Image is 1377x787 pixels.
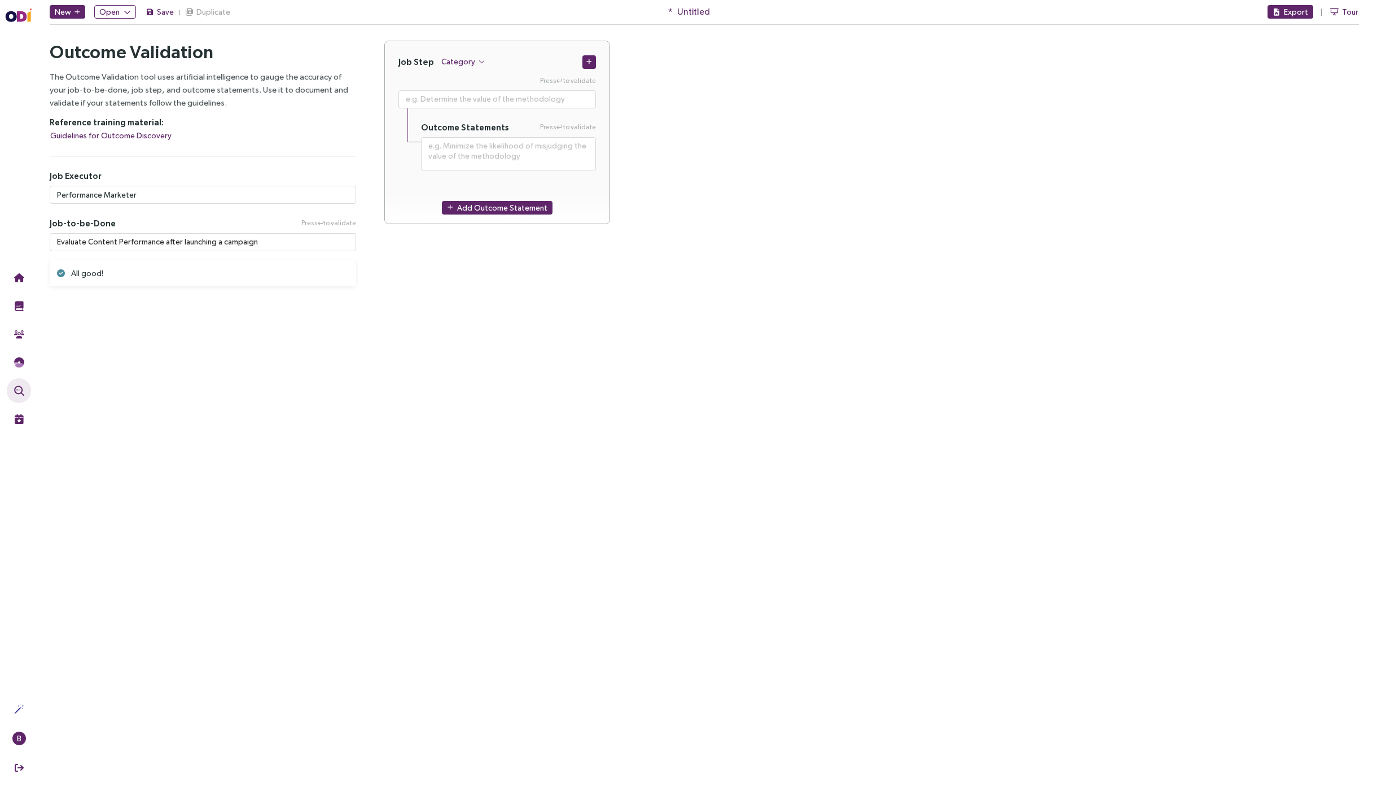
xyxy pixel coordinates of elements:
span: Export [1284,6,1308,18]
textarea: Press Enter to validate [421,137,596,171]
button: Live Events [7,406,31,431]
input: e.g. Innovators [50,186,356,204]
span: B [17,732,21,745]
img: Training [14,301,24,311]
button: Duplicate [185,5,231,19]
h2: Outcome Validation [50,41,356,63]
button: Save [145,5,174,19]
h4: Job Step [398,56,434,67]
span: Tour [1342,6,1358,18]
button: Needs Framework [7,350,31,375]
div: All good! [71,267,336,279]
span: Open [99,6,120,18]
span: Press to validate [540,122,596,133]
span: Category [441,55,475,68]
button: Add Outcome Statement [442,201,552,215]
strong: Reference training material: [50,117,164,127]
img: Community [14,329,24,339]
span: Job-to-be-Done [50,218,116,229]
span: Press to validate [301,218,356,229]
button: Category [441,55,486,68]
button: Open [94,5,136,19]
button: Training [7,294,31,318]
button: Community [7,322,31,347]
h5: Outcome Statements [421,122,509,133]
img: Actions [14,704,24,714]
textarea: Press Enter to validate [398,90,596,108]
button: Outcome Validation [7,378,31,403]
button: Actions [7,697,31,722]
img: Live Events [14,414,24,424]
img: Outcome Validation [14,386,24,396]
button: Export [1268,5,1313,19]
button: New [50,5,85,19]
button: B [7,726,31,751]
button: Home [7,265,31,290]
span: Save [157,6,174,18]
span: New [55,6,71,18]
p: The Outcome Validation tool uses artificial intelligence to gauge the accuracy of your job-to-be-... [50,70,356,109]
span: Untitled [677,5,710,19]
button: Tour [1330,5,1359,19]
span: Add Outcome Statement [457,202,547,214]
textarea: Press Enter to validate [50,233,356,251]
h5: Job Executor [50,170,356,181]
button: Sign Out [7,755,31,780]
img: JTBD Needs Framework [14,357,24,368]
button: Guidelines for Outcome Discovery [50,129,172,142]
